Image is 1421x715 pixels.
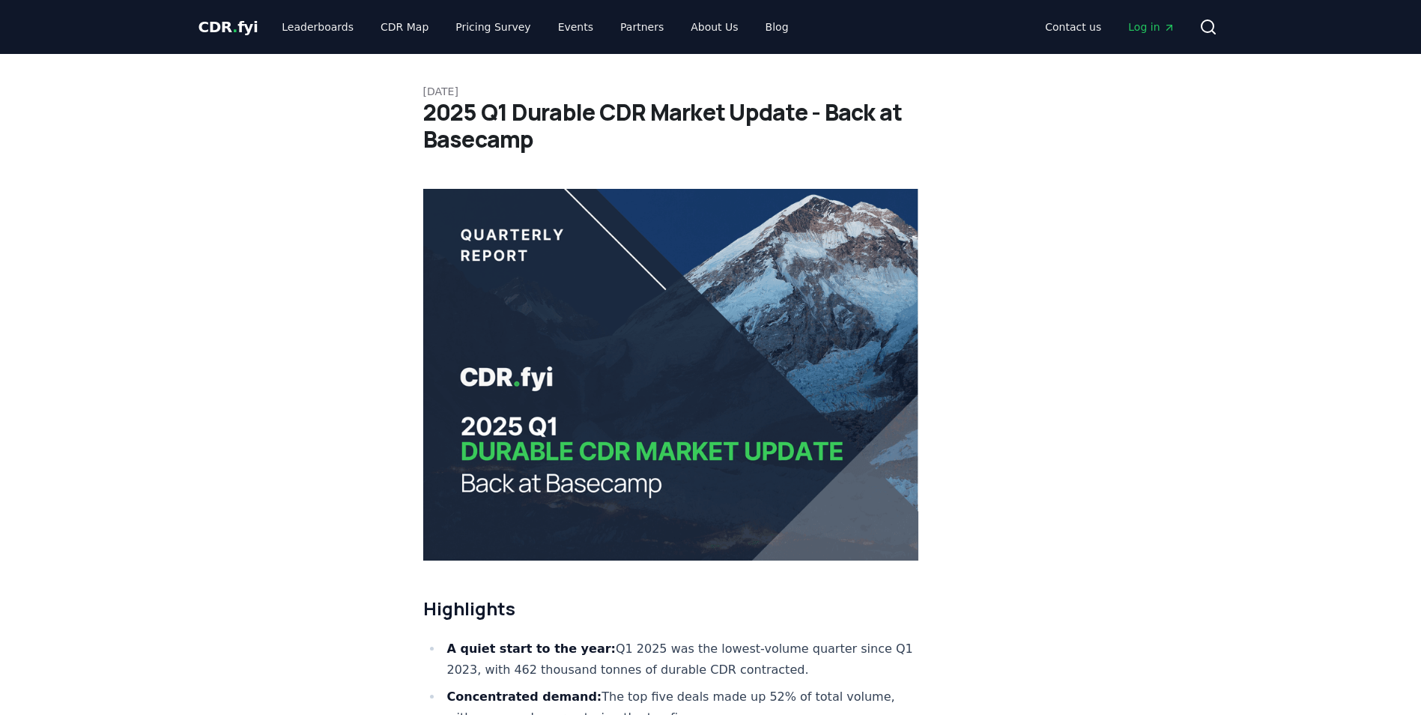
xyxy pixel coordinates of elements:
nav: Main [1033,13,1187,40]
a: About Us [679,13,750,40]
a: Partners [608,13,676,40]
strong: Concentrated demand: [447,690,602,704]
span: . [232,18,237,36]
a: Blog [754,13,801,40]
nav: Main [270,13,800,40]
a: CDR.fyi [199,16,258,37]
a: Log in [1116,13,1187,40]
span: CDR fyi [199,18,258,36]
span: Log in [1128,19,1175,34]
strong: A quiet start to the year: [447,642,616,656]
img: blog post image [423,189,919,561]
a: CDR Map [369,13,440,40]
a: Pricing Survey [443,13,542,40]
a: Events [546,13,605,40]
h2: Highlights [423,597,919,621]
li: Q1 2025 was the lowest-volume quarter since Q1 2023, with 462 thousand tonnes of durable CDR cont... [443,639,919,681]
p: [DATE] [423,84,999,99]
a: Contact us [1033,13,1113,40]
a: Leaderboards [270,13,366,40]
h1: 2025 Q1 Durable CDR Market Update - Back at Basecamp [423,99,999,153]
